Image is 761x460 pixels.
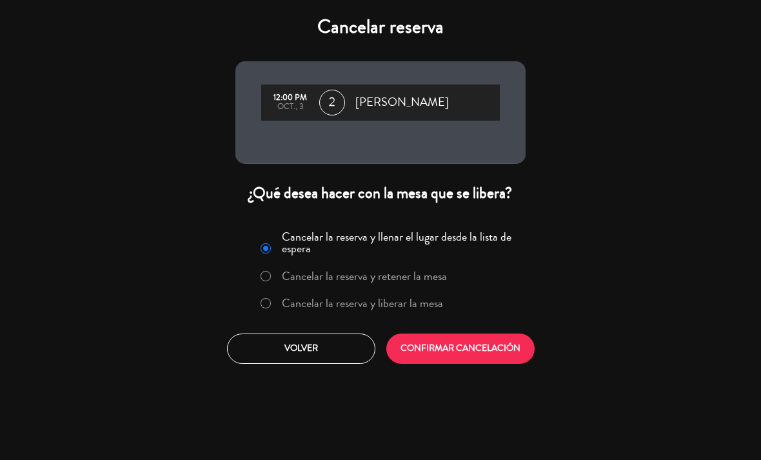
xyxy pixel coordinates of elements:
[355,93,449,112] span: [PERSON_NAME]
[386,334,535,364] button: CONFIRMAR CANCELACIÓN
[227,334,375,364] button: Volver
[235,183,526,203] div: ¿Qué desea hacer con la mesa que se libera?
[235,15,526,39] h4: Cancelar reserva
[319,90,345,115] span: 2
[282,297,443,309] label: Cancelar la reserva y liberar la mesa
[268,103,313,112] div: oct., 3
[268,94,313,103] div: 12:00 PM
[282,270,447,282] label: Cancelar la reserva y retener la mesa
[282,231,518,254] label: Cancelar la reserva y llenar el lugar desde la lista de espera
